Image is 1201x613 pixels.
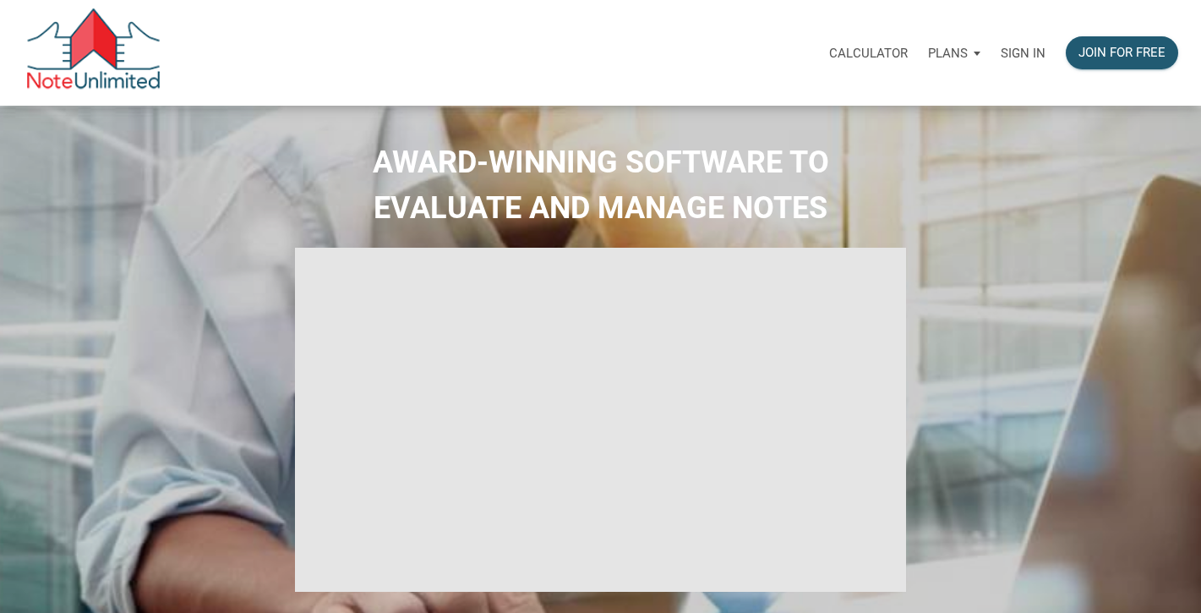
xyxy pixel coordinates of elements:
iframe: NoteUnlimited [295,248,906,592]
a: Plans [918,26,991,79]
div: Join for free [1078,43,1166,63]
p: Plans [928,46,968,61]
a: Join for free [1056,26,1188,79]
p: Sign in [1001,46,1045,61]
button: Plans [918,28,991,79]
a: Calculator [819,26,918,79]
button: Join for free [1066,36,1178,69]
p: Calculator [829,46,908,61]
h2: AWARD-WINNING SOFTWARE TO EVALUATE AND MANAGE NOTES [13,140,1188,231]
a: Sign in [991,26,1056,79]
